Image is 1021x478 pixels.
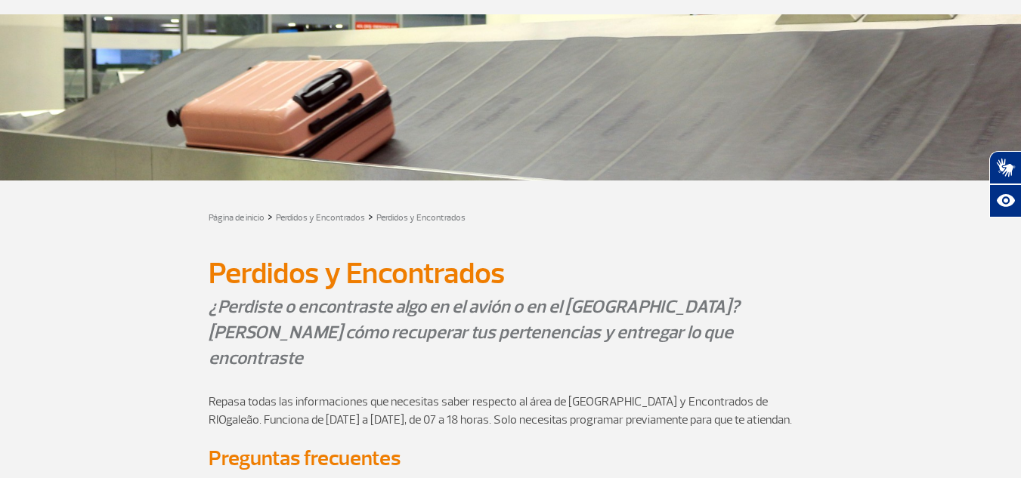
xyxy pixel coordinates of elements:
a: Página de inicio [209,212,265,224]
p: Repasa todas las informaciones que necesitas saber respecto al área de [GEOGRAPHIC_DATA] y Encont... [209,393,813,429]
div: Plugin de acessibilidade da Hand Talk. [989,151,1021,217]
a: Perdidos y Encontrados [376,212,466,224]
h3: Preguntas frecuentes [209,447,813,470]
h1: Perdidos y Encontrados [209,261,813,286]
a: Perdidos y Encontrados [276,212,365,224]
p: ¿Perdiste o encontraste algo en el avión o en el [GEOGRAPHIC_DATA]? [PERSON_NAME] cómo recuperar ... [209,294,813,371]
button: Abrir tradutor de língua de sinais. [989,151,1021,184]
button: Abrir recursos assistivos. [989,184,1021,217]
a: > [368,208,373,225]
a: > [268,208,273,225]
